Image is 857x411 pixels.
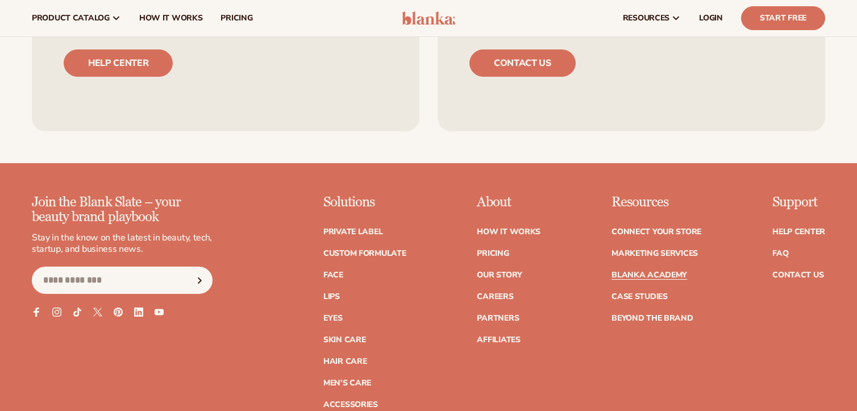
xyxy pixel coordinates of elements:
[64,49,173,77] a: Help center
[611,195,701,210] p: Resources
[611,228,701,236] a: Connect your store
[477,195,540,210] p: About
[187,267,212,294] button: Subscribe
[323,379,371,387] a: Men's Care
[741,6,825,30] a: Start Free
[477,314,519,322] a: Partners
[611,314,693,322] a: Beyond the brand
[772,195,825,210] p: Support
[611,250,698,258] a: Marketing services
[323,195,406,210] p: Solutions
[477,271,522,279] a: Our Story
[772,228,825,236] a: Help Center
[323,271,343,279] a: Face
[477,293,513,301] a: Careers
[477,228,540,236] a: How It Works
[699,14,723,23] span: LOGIN
[477,250,509,258] a: Pricing
[772,271,823,279] a: Contact Us
[611,293,668,301] a: Case Studies
[623,14,669,23] span: resources
[323,314,343,322] a: Eyes
[32,195,213,225] p: Join the Blank Slate – your beauty brand playbook
[323,401,378,409] a: Accessories
[32,14,110,23] span: product catalog
[323,358,367,366] a: Hair Care
[469,49,576,77] a: Contact us
[139,14,203,23] span: How It Works
[477,336,520,344] a: Affiliates
[32,232,213,256] p: Stay in the know on the latest in beauty, tech, startup, and business news.
[221,14,252,23] span: pricing
[323,228,382,236] a: Private label
[323,293,340,301] a: Lips
[772,250,788,258] a: FAQ
[611,271,687,279] a: Blanka Academy
[402,11,456,25] img: logo
[323,336,365,344] a: Skin Care
[323,250,406,258] a: Custom formulate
